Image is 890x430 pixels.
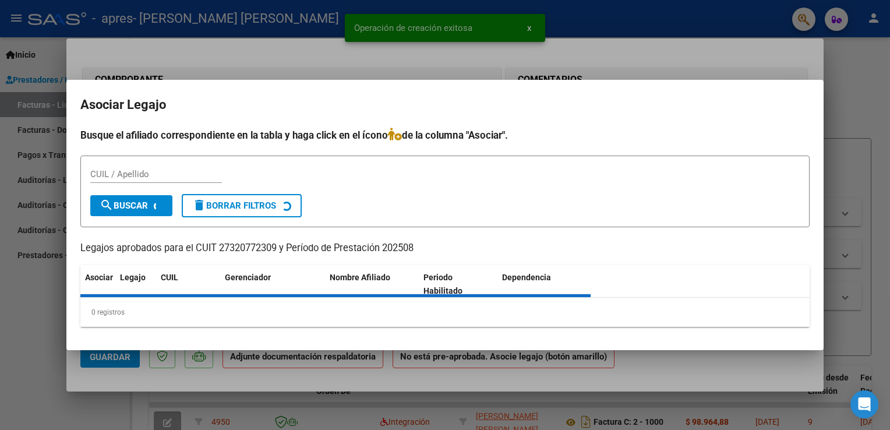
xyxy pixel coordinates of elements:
[225,273,271,282] span: Gerenciador
[850,390,878,418] div: Open Intercom Messenger
[161,273,178,282] span: CUIL
[192,200,276,211] span: Borrar Filtros
[502,273,551,282] span: Dependencia
[220,265,325,304] datatable-header-cell: Gerenciador
[497,265,591,304] datatable-header-cell: Dependencia
[80,298,810,327] div: 0 registros
[90,195,172,216] button: Buscar
[100,200,148,211] span: Buscar
[419,265,497,304] datatable-header-cell: Periodo Habilitado
[182,194,302,217] button: Borrar Filtros
[120,273,146,282] span: Legajo
[115,265,156,304] datatable-header-cell: Legajo
[330,273,390,282] span: Nombre Afiliado
[80,128,810,143] h4: Busque el afiliado correspondiente en la tabla y haga click en el ícono de la columna "Asociar".
[192,198,206,212] mat-icon: delete
[80,94,810,116] h2: Asociar Legajo
[423,273,462,295] span: Periodo Habilitado
[100,198,114,212] mat-icon: search
[80,265,115,304] datatable-header-cell: Asociar
[80,241,810,256] p: Legajos aprobados para el CUIT 27320772309 y Período de Prestación 202508
[325,265,419,304] datatable-header-cell: Nombre Afiliado
[85,273,113,282] span: Asociar
[156,265,220,304] datatable-header-cell: CUIL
